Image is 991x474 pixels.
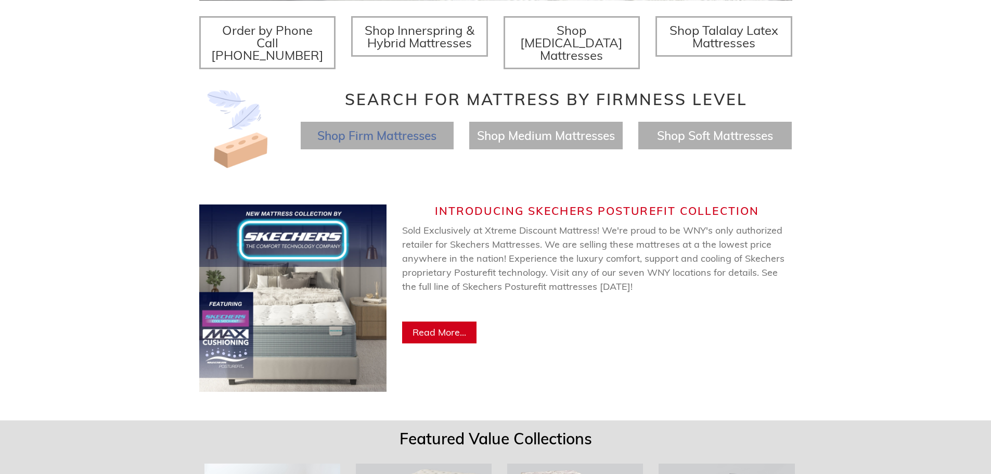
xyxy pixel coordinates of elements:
span: Introducing Skechers Posturefit Collection [435,204,759,217]
span: Order by Phone Call [PHONE_NUMBER] [211,22,324,63]
span: Read More... [413,326,466,338]
img: Image-of-brick- and-feather-representing-firm-and-soft-feel [199,90,277,168]
span: Search for Mattress by Firmness Level [345,89,748,109]
a: Shop [MEDICAL_DATA] Mattresses [504,16,640,69]
a: Shop Medium Mattresses [477,128,615,143]
span: Shop [MEDICAL_DATA] Mattresses [520,22,623,63]
a: Read More... [402,322,477,343]
span: Featured Value Collections [400,429,592,449]
span: Sold Exclusively at Xtreme Discount Mattress! We're proud to be WNY's only authorized retailer fo... [402,224,784,321]
span: Shop Innerspring & Hybrid Mattresses [365,22,474,50]
a: Order by Phone Call [PHONE_NUMBER] [199,16,336,69]
img: Skechers Web Banner (750 x 750 px) (2).jpg__PID:de10003e-3404-460f-8276-e05f03caa093 [199,204,387,392]
a: Shop Talalay Latex Mattresses [655,16,792,57]
a: Shop Innerspring & Hybrid Mattresses [351,16,488,57]
a: Shop Soft Mattresses [657,128,773,143]
a: Shop Firm Mattresses [317,128,436,143]
span: Shop Talalay Latex Mattresses [670,22,778,50]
